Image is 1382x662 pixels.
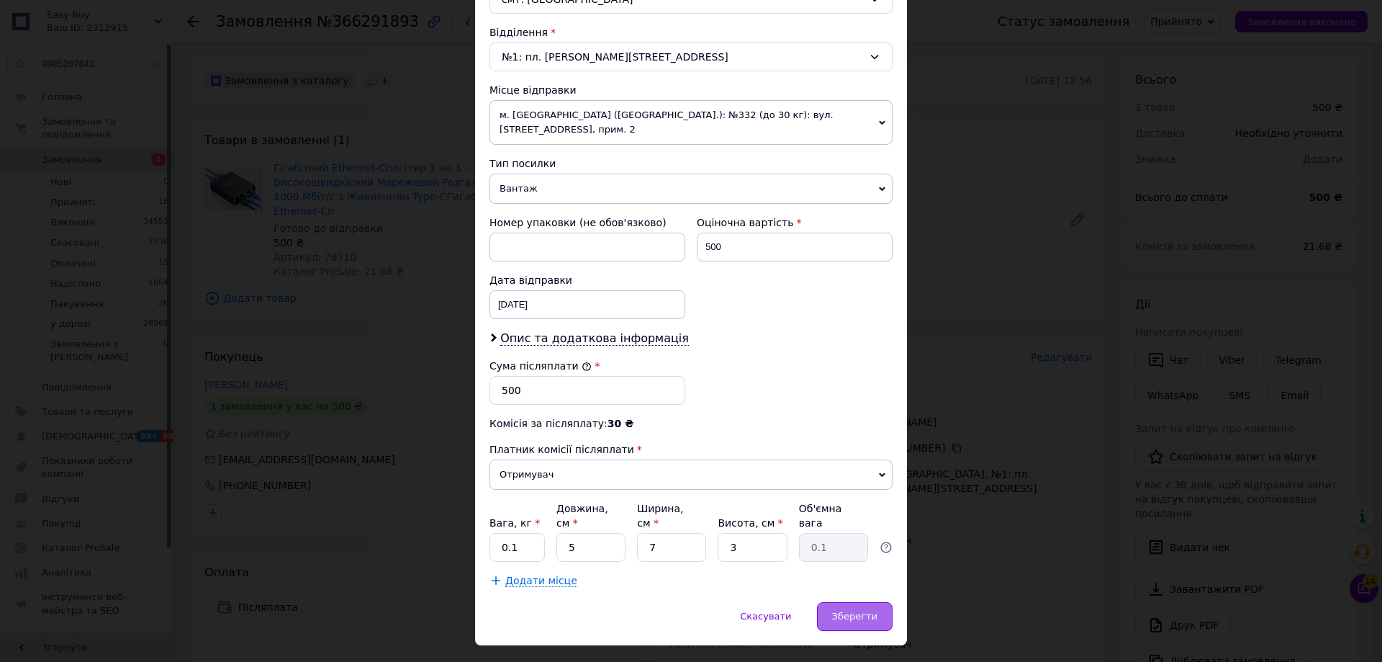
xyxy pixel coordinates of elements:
span: Отримувач [489,460,893,490]
div: Оціночна вартість [697,215,893,230]
span: Платник комісії післяплати [489,444,634,455]
div: Дата відправки [489,273,685,287]
span: м. [GEOGRAPHIC_DATA] ([GEOGRAPHIC_DATA].): №332 (до 30 кг): вул. [STREET_ADDRESS], прим. 2 [489,100,893,145]
label: Висота, см [718,517,782,529]
div: Номер упаковки (не обов'язково) [489,215,685,230]
span: Місце відправки [489,84,577,96]
span: 30 ₴ [608,418,633,429]
span: Зберегти [832,611,877,622]
span: Тип посилки [489,158,556,169]
div: Об'ємна вага [799,501,868,530]
div: Комісія за післяплату: [489,416,893,431]
label: Сума післяплати [489,360,592,372]
label: Вага, кг [489,517,540,529]
span: Вантаж [489,174,893,204]
span: Додати місце [505,575,577,587]
label: Довжина, см [556,503,608,529]
div: Відділення [489,25,893,40]
div: №1: пл. [PERSON_NAME][STREET_ADDRESS] [489,43,893,71]
label: Ширина, см [637,503,683,529]
span: Скасувати [740,611,791,622]
span: Опис та додаткова інформація [500,331,689,346]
